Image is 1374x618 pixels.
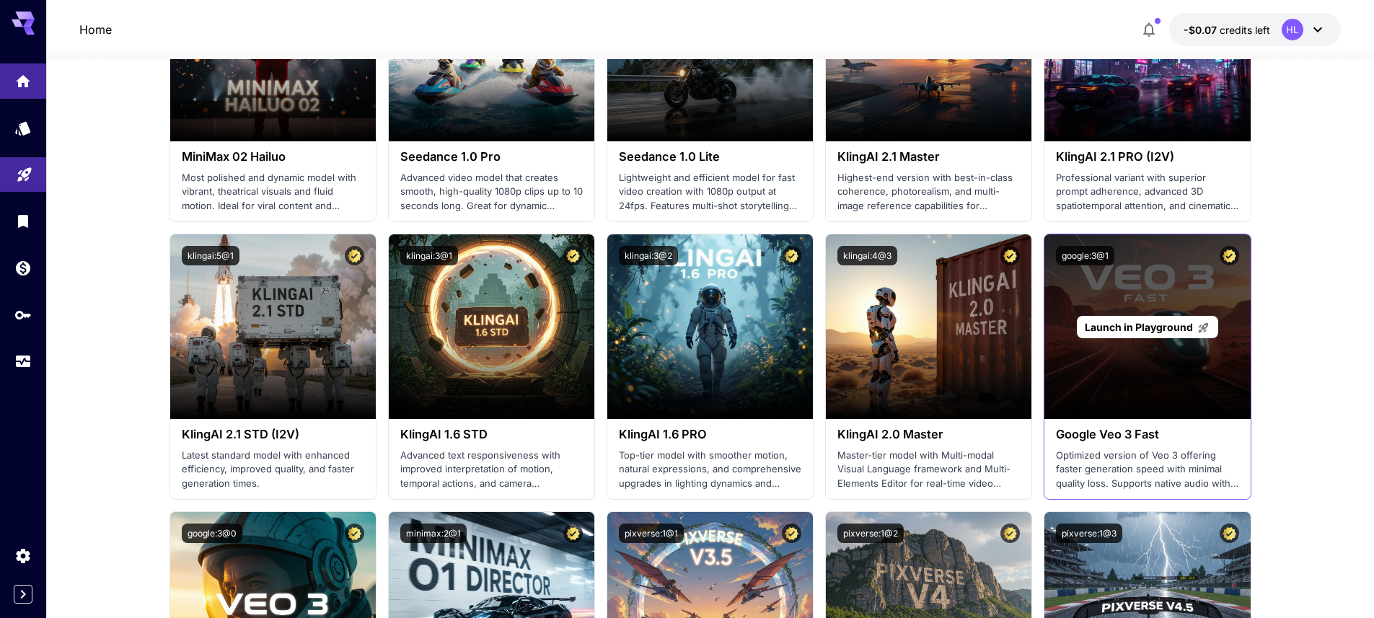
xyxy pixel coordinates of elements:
[14,306,32,324] div: API Keys
[1169,13,1341,46] button: -$0.06902HL
[345,246,364,265] button: Certified Model – Vetted for best performance and includes a commercial license.
[619,428,801,441] h3: KlingAI 1.6 PRO
[182,524,242,543] button: google:3@0
[79,21,112,38] a: Home
[1184,22,1270,37] div: -$0.06902
[1184,24,1220,36] span: -$0.07
[1056,246,1114,265] button: google:3@1
[1000,524,1020,543] button: Certified Model – Vetted for best performance and includes a commercial license.
[782,524,801,543] button: Certified Model – Vetted for best performance and includes a commercial license.
[400,524,467,543] button: minimax:2@1
[563,246,583,265] button: Certified Model – Vetted for best performance and includes a commercial license.
[170,234,376,419] img: alt
[619,171,801,213] p: Lightweight and efficient model for fast video creation with 1080p output at 24fps. Features mult...
[837,150,1020,164] h3: KlingAI 2.1 Master
[1056,150,1238,164] h3: KlingAI 2.1 PRO (I2V)
[607,234,813,419] img: alt
[182,449,364,491] p: Latest standard model with enhanced efficiency, improved quality, and faster generation times.
[14,259,32,277] div: Wallet
[79,21,112,38] nav: breadcrumb
[837,171,1020,213] p: Highest-end version with best-in-class coherence, photorealism, and multi-image reference capabil...
[1000,246,1020,265] button: Certified Model – Vetted for best performance and includes a commercial license.
[14,71,32,89] div: Home
[1077,316,1217,338] a: Launch in Playground
[1220,524,1239,543] button: Certified Model – Vetted for best performance and includes a commercial license.
[400,150,583,164] h3: Seedance 1.0 Pro
[182,428,364,441] h3: KlingAI 2.1 STD (I2V)
[16,164,33,182] div: Playground
[619,449,801,491] p: Top-tier model with smoother motion, natural expressions, and comprehensive upgrades in lighting ...
[837,246,897,265] button: klingai:4@3
[400,428,583,441] h3: KlingAI 1.6 STD
[619,524,684,543] button: pixverse:1@1
[1085,321,1193,333] span: Launch in Playground
[14,119,32,137] div: Models
[563,524,583,543] button: Certified Model – Vetted for best performance and includes a commercial license.
[14,585,32,604] button: Expand sidebar
[14,353,32,371] div: Usage
[837,428,1020,441] h3: KlingAI 2.0 Master
[1056,524,1122,543] button: pixverse:1@3
[400,246,458,265] button: klingai:3@1
[837,524,904,543] button: pixverse:1@2
[400,449,583,491] p: Advanced text responsiveness with improved interpretation of motion, temporal actions, and camera...
[14,547,32,565] div: Settings
[182,171,364,213] p: Most polished and dynamic model with vibrant, theatrical visuals and fluid motion. Ideal for vira...
[619,246,678,265] button: klingai:3@2
[1056,171,1238,213] p: Professional variant with superior prompt adherence, advanced 3D spatiotemporal attention, and ci...
[400,171,583,213] p: Advanced video model that creates smooth, high-quality 1080p clips up to 10 seconds long. Great f...
[1220,24,1270,36] span: credits left
[1282,19,1303,40] div: HL
[182,150,364,164] h3: MiniMax 02 Hailuo
[182,246,239,265] button: klingai:5@1
[14,212,32,230] div: Library
[345,524,364,543] button: Certified Model – Vetted for best performance and includes a commercial license.
[389,234,594,419] img: alt
[619,150,801,164] h3: Seedance 1.0 Lite
[1056,449,1238,491] p: Optimized version of Veo 3 offering faster generation speed with minimal quality loss. Supports n...
[1220,246,1239,265] button: Certified Model – Vetted for best performance and includes a commercial license.
[782,246,801,265] button: Certified Model – Vetted for best performance and includes a commercial license.
[826,234,1031,419] img: alt
[1056,428,1238,441] h3: Google Veo 3 Fast
[837,449,1020,491] p: Master-tier model with Multi-modal Visual Language framework and Multi-Elements Editor for real-t...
